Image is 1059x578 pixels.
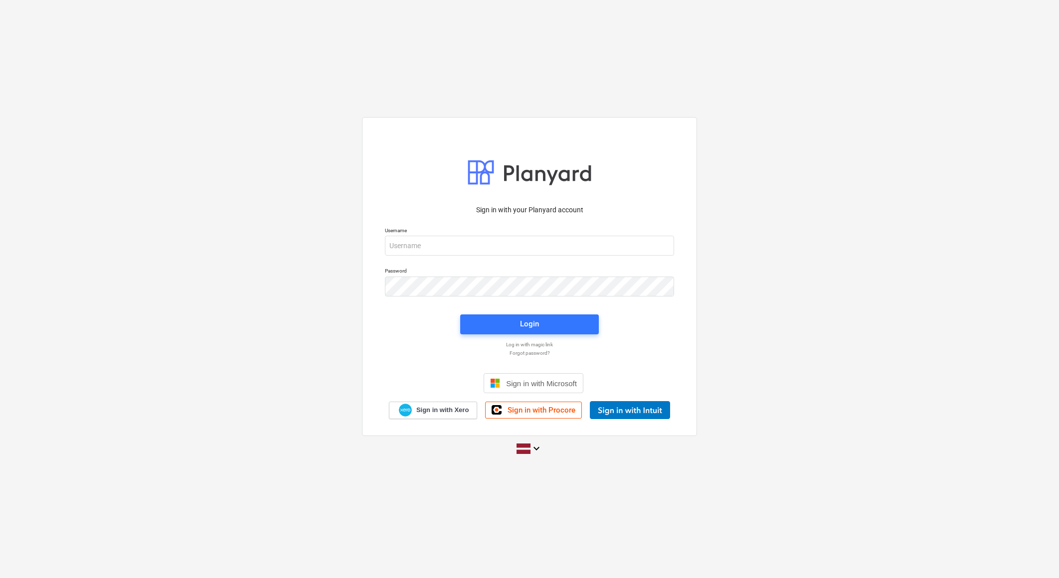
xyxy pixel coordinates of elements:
[485,402,582,419] a: Sign in with Procore
[530,442,542,454] i: keyboard_arrow_down
[460,314,599,334] button: Login
[385,236,674,256] input: Username
[385,268,674,276] p: Password
[520,317,539,330] div: Login
[508,406,575,415] span: Sign in with Procore
[506,379,577,388] span: Sign in with Microsoft
[416,406,469,415] span: Sign in with Xero
[385,205,674,215] p: Sign in with your Planyard account
[490,378,500,388] img: Microsoft logo
[385,227,674,236] p: Username
[380,350,679,356] a: Forgot password?
[380,341,679,348] a: Log in with magic link
[399,404,412,417] img: Xero logo
[389,402,478,419] a: Sign in with Xero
